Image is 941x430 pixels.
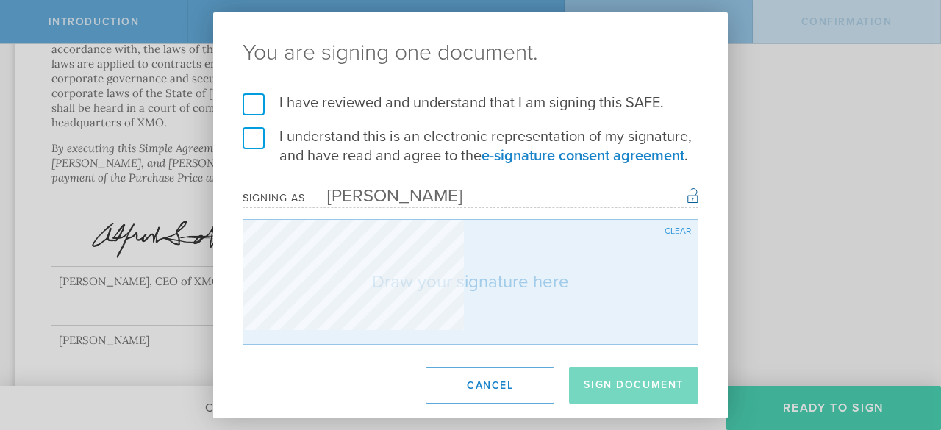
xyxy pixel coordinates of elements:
[243,42,698,64] ng-pluralize: You are signing one document.
[243,192,305,204] div: Signing as
[243,127,698,165] label: I understand this is an electronic representation of my signature, and have read and agree to the .
[426,367,554,404] button: Cancel
[482,147,684,165] a: e-signature consent agreement
[243,93,698,112] label: I have reviewed and understand that I am signing this SAFE.
[665,226,691,235] div: Clear
[305,185,462,207] div: [PERSON_NAME]
[569,367,698,404] button: Sign Document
